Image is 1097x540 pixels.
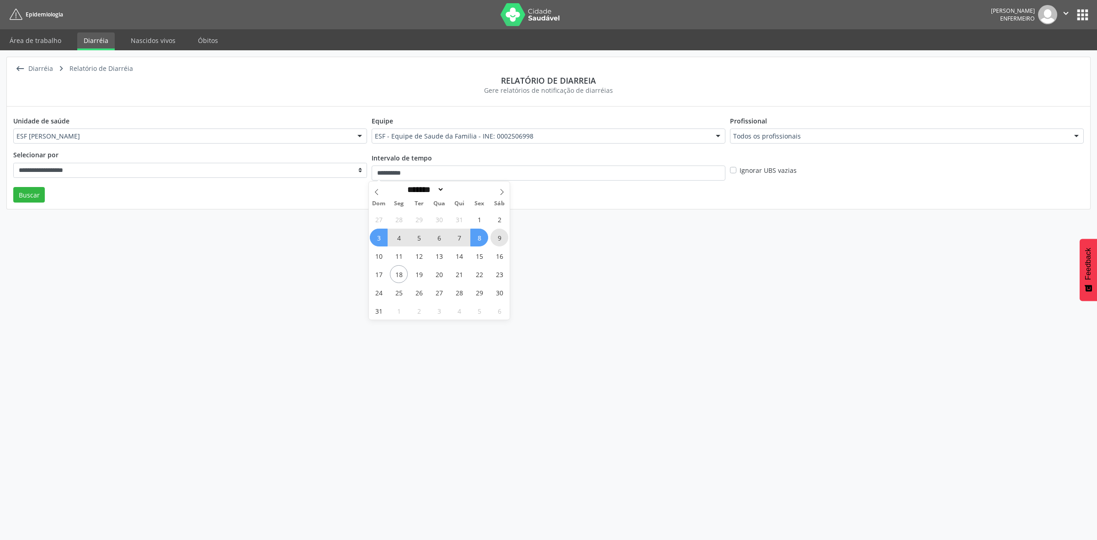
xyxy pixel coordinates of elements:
[389,201,409,207] span: Seg
[490,210,508,228] span: Agosto 2, 2025
[430,283,448,301] span: Agosto 27, 2025
[372,113,393,128] label: Equipe
[430,302,448,320] span: Setembro 3, 2025
[369,201,389,207] span: Dom
[410,265,428,283] span: Agosto 19, 2025
[470,283,488,301] span: Agosto 29, 2025
[390,265,408,283] span: Agosto 18, 2025
[490,302,508,320] span: Setembro 6, 2025
[27,62,54,75] div: Diarréia
[370,283,388,301] span: Agosto 24, 2025
[13,113,69,128] label: Unidade de saúde
[449,201,469,207] span: Qui
[450,229,468,246] span: Agosto 7, 2025
[730,113,767,128] label: Profissional
[450,283,468,301] span: Agosto 28, 2025
[54,62,134,75] a:  Relatório de Diarréia
[430,247,448,265] span: Agosto 13, 2025
[450,210,468,228] span: Julho 31, 2025
[13,150,367,162] legend: Selecionar por
[372,150,432,166] label: Intervalo de tempo
[1084,248,1092,280] span: Feedback
[1075,7,1091,23] button: apps
[410,229,428,246] span: Agosto 5, 2025
[13,75,1084,86] div: Relatório de diarreia
[370,302,388,320] span: Agosto 31, 2025
[1000,15,1035,22] span: Enfermeiro
[429,201,449,207] span: Qua
[1038,5,1057,24] img: img
[444,185,474,194] input: Year
[430,229,448,246] span: Agosto 6, 2025
[375,132,707,141] span: ESF - Equipe de Saude da Familia - INE: 0002506998
[54,62,68,75] i: 
[370,265,388,283] span: Agosto 17, 2025
[410,247,428,265] span: Agosto 12, 2025
[13,187,45,203] button: Buscar
[1057,5,1075,24] button: 
[450,265,468,283] span: Agosto 21, 2025
[1080,239,1097,301] button: Feedback - Mostrar pesquisa
[390,247,408,265] span: Agosto 11, 2025
[16,132,348,141] span: ESF [PERSON_NAME]
[13,86,1084,95] div: Gere relatórios de notificação de diarréias
[404,185,444,194] select: Month
[450,302,468,320] span: Setembro 4, 2025
[390,283,408,301] span: Agosto 25, 2025
[450,247,468,265] span: Agosto 14, 2025
[740,166,797,175] label: Ignorar UBS vazias
[192,32,224,48] a: Óbitos
[68,62,134,75] div: Relatório de Diarréia
[124,32,182,48] a: Nascidos vivos
[370,247,388,265] span: Agosto 10, 2025
[470,265,488,283] span: Agosto 22, 2025
[409,201,429,207] span: Ter
[390,229,408,246] span: Agosto 4, 2025
[6,7,63,22] a: Epidemiologia
[1061,8,1071,18] i: 
[3,32,68,48] a: Área de trabalho
[490,265,508,283] span: Agosto 23, 2025
[13,62,27,75] i: 
[430,210,448,228] span: Julho 30, 2025
[390,302,408,320] span: Setembro 1, 2025
[430,265,448,283] span: Agosto 20, 2025
[991,7,1035,15] div: [PERSON_NAME]
[733,132,1065,141] span: Todos os profissionais
[470,247,488,265] span: Agosto 15, 2025
[470,302,488,320] span: Setembro 5, 2025
[390,210,408,228] span: Julho 28, 2025
[490,247,508,265] span: Agosto 16, 2025
[26,11,63,18] span: Epidemiologia
[470,229,488,246] span: Agosto 8, 2025
[370,229,388,246] span: Agosto 3, 2025
[410,283,428,301] span: Agosto 26, 2025
[410,210,428,228] span: Julho 29, 2025
[410,302,428,320] span: Setembro 2, 2025
[490,283,508,301] span: Agosto 30, 2025
[13,62,54,75] a:  Diarréia
[490,201,510,207] span: Sáb
[490,229,508,246] span: Agosto 9, 2025
[470,210,488,228] span: Agosto 1, 2025
[77,32,115,50] a: Diarréia
[469,201,490,207] span: Sex
[370,210,388,228] span: Julho 27, 2025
